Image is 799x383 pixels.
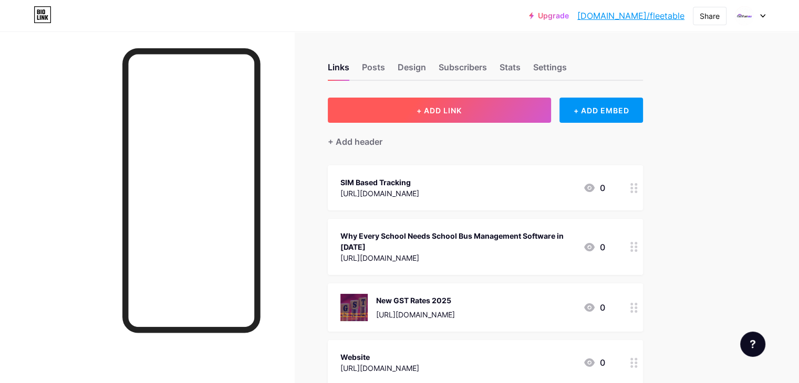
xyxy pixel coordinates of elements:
[583,182,605,194] div: 0
[398,61,426,80] div: Design
[328,61,349,80] div: Links
[577,9,684,22] a: [DOMAIN_NAME]/fleetable
[340,252,575,263] div: [URL][DOMAIN_NAME]
[340,177,419,188] div: SIM Based Tracking
[529,12,569,20] a: Upgrade
[105,61,113,69] img: tab_keywords_by_traffic_grey.svg
[583,241,605,253] div: 0
[17,17,25,25] img: logo_orange.svg
[28,61,37,69] img: tab_domain_overview_orange.svg
[376,295,455,306] div: New GST Rates 2025
[439,61,487,80] div: Subscribers
[340,188,419,199] div: [URL][DOMAIN_NAME]
[559,98,643,123] div: + ADD EMBED
[583,301,605,314] div: 0
[40,62,94,69] div: Domain Overview
[362,61,385,80] div: Posts
[328,135,382,148] div: + Add header
[734,6,754,26] img: fleetable
[500,61,521,80] div: Stats
[340,352,419,363] div: Website
[583,356,605,369] div: 0
[376,309,455,320] div: [URL][DOMAIN_NAME]
[116,62,177,69] div: Keywords by Traffic
[17,27,25,36] img: website_grey.svg
[340,294,368,321] img: New GST Rates 2025
[417,106,462,115] span: + ADD LINK
[29,17,51,25] div: v 4.0.25
[340,363,419,374] div: [URL][DOMAIN_NAME]
[533,61,567,80] div: Settings
[700,10,720,22] div: Share
[340,230,575,252] div: Why Every School Needs School Bus Management Software in [DATE]
[27,27,116,36] div: Domain: [DOMAIN_NAME]
[328,98,551,123] button: + ADD LINK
